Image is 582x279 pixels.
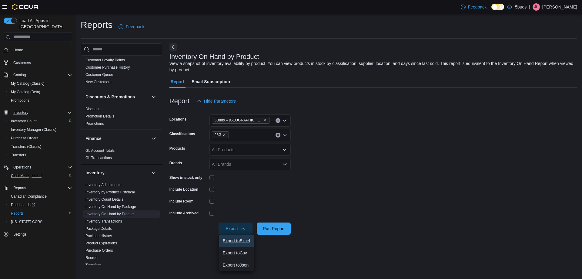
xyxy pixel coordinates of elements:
[11,81,45,86] span: My Catalog (Classic)
[85,114,114,118] a: Promotion Details
[11,119,37,124] span: Inventory Count
[194,95,238,107] button: Hide Parameters
[85,212,134,216] span: Inventory On Hand by Product
[533,3,540,11] div: Jesse Lemky
[85,80,111,84] span: New Customers
[8,126,72,133] span: Inventory Manager (Classic)
[1,184,75,192] button: Reports
[1,58,75,67] button: Customers
[11,136,38,141] span: Purchase Orders
[150,135,157,142] button: Finance
[85,205,136,209] a: Inventory On Hand by Package
[11,202,35,207] span: Dashboards
[11,109,72,116] span: Inventory
[85,219,122,224] span: Inventory Transactions
[169,97,189,105] h3: Report
[4,43,72,254] nav: Complex example
[11,90,40,94] span: My Catalog (Beta)
[263,118,267,122] button: Remove 5Buds – Humboldt from selection in this group
[1,230,75,239] button: Settings
[13,185,26,190] span: Reports
[215,117,262,123] span: 5Buds – [GEOGRAPHIC_DATA]
[169,146,185,151] label: Products
[6,218,75,226] button: [US_STATE] CCRS
[223,238,250,243] span: Export to Excel
[85,148,115,153] a: GL Account Totals
[257,223,291,235] button: Run Report
[85,255,99,260] span: Reorder
[81,147,162,164] div: Finance
[276,118,280,123] button: Clear input
[13,165,31,170] span: Operations
[11,211,24,216] span: Reports
[85,58,125,62] a: Customer Loyalty Points
[276,133,280,138] button: Clear input
[282,147,287,152] button: Open list of options
[169,175,202,180] label: Show in stock only
[8,97,72,104] span: Promotions
[169,60,574,73] div: View a snapshot of inventory availability by product. You can view products in stock by classific...
[85,183,121,187] a: Inventory Adjustments
[8,88,43,96] a: My Catalog (Beta)
[85,190,135,194] a: Inventory by Product Historical
[85,233,112,238] span: Package History
[126,24,144,30] span: Feedback
[468,4,487,10] span: Feedback
[8,151,28,159] a: Transfers
[192,76,230,88] span: Email Subscription
[150,93,157,100] button: Discounts & Promotions
[85,135,102,141] h3: Finance
[6,209,75,218] button: Reports
[11,164,72,171] span: Operations
[85,72,113,77] span: Customer Queue
[11,46,72,54] span: Home
[85,94,135,100] h3: Discounts & Promotions
[85,155,112,160] span: GL Transactions
[282,133,287,138] button: Open list of options
[8,218,45,226] a: [US_STATE] CCRS
[219,259,254,271] button: Export toJson
[8,172,72,179] span: Cash Management
[282,118,287,123] button: Open list of options
[8,193,72,200] span: Canadian Compliance
[8,117,39,125] a: Inventory Count
[85,107,102,111] span: Discounts
[85,114,114,119] span: Promotion Details
[11,153,26,158] span: Transfers
[17,18,72,30] span: Load All Apps in [GEOGRAPHIC_DATA]
[8,172,44,179] a: Cash Management
[85,226,112,231] a: Package Details
[282,162,287,167] button: Open list of options
[263,226,285,232] span: Run Report
[11,109,31,116] button: Inventory
[8,143,72,150] span: Transfers (Classic)
[169,43,177,51] button: Next
[169,53,259,60] h3: Inventory On Hand by Product
[11,71,28,79] button: Catalog
[171,76,184,88] span: Report
[150,169,157,176] button: Inventory
[219,223,253,235] button: Export
[1,46,75,54] button: Home
[13,73,26,77] span: Catalog
[219,247,254,259] button: Export toCsv
[6,142,75,151] button: Transfers (Classic)
[85,73,113,77] a: Customer Queue
[8,151,72,159] span: Transfers
[11,59,72,66] span: Customers
[8,143,44,150] a: Transfers (Classic)
[6,151,75,159] button: Transfers
[204,98,236,104] span: Hide Parameters
[13,48,23,53] span: Home
[223,250,250,255] span: Export to Csv
[8,210,26,217] a: Reports
[12,4,39,10] img: Cova
[542,3,577,11] p: [PERSON_NAME]
[6,88,75,96] button: My Catalog (Beta)
[81,19,112,31] h1: Reports
[11,219,42,224] span: [US_STATE] CCRS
